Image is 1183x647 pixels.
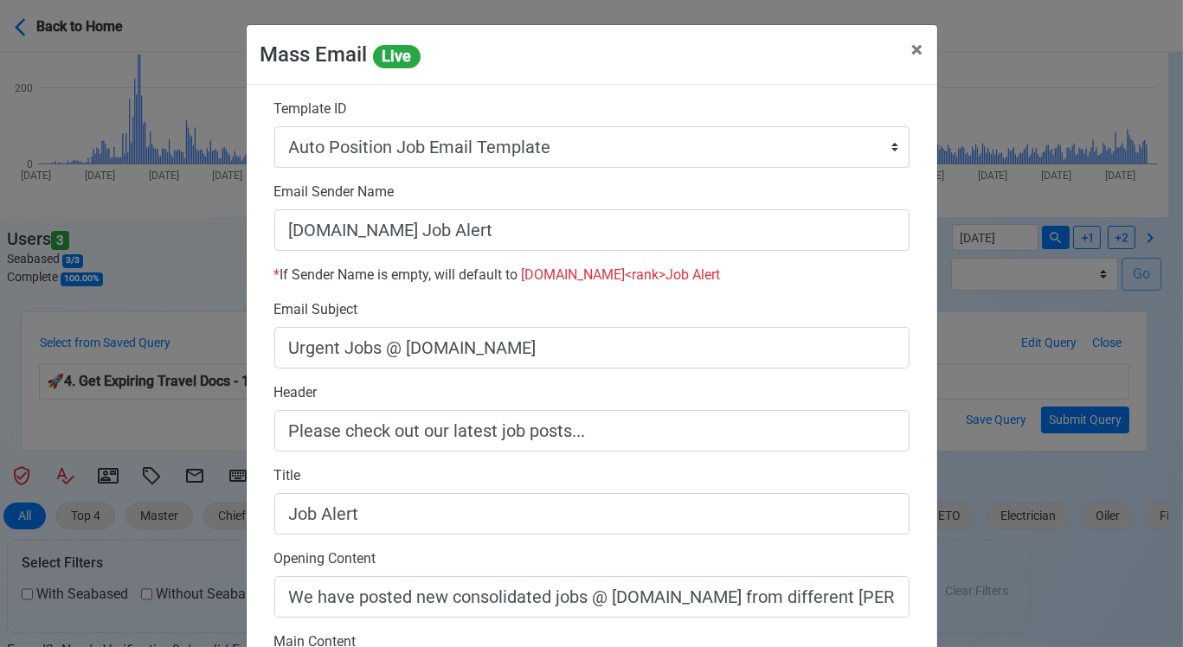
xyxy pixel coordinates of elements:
[274,265,910,285] p: If Sender Name is empty, will default to
[274,467,301,484] span: Title
[274,384,318,400] span: Header
[274,576,910,618] input: Opening Content
[912,37,923,61] span: ×
[373,45,421,68] span: Live
[274,99,348,119] label: Template ID
[274,209,910,251] input: Email Sender Name
[274,183,395,200] span: Email Sender Name
[274,550,376,567] span: Opening Content
[274,327,910,368] input: Email Subject
[274,410,910,452] input: Header
[260,42,421,67] span: Mass Email
[274,301,358,317] span: Email Subject
[522,266,721,283] span: [DOMAIN_NAME] <rank> Job Alert
[274,493,910,535] input: Title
